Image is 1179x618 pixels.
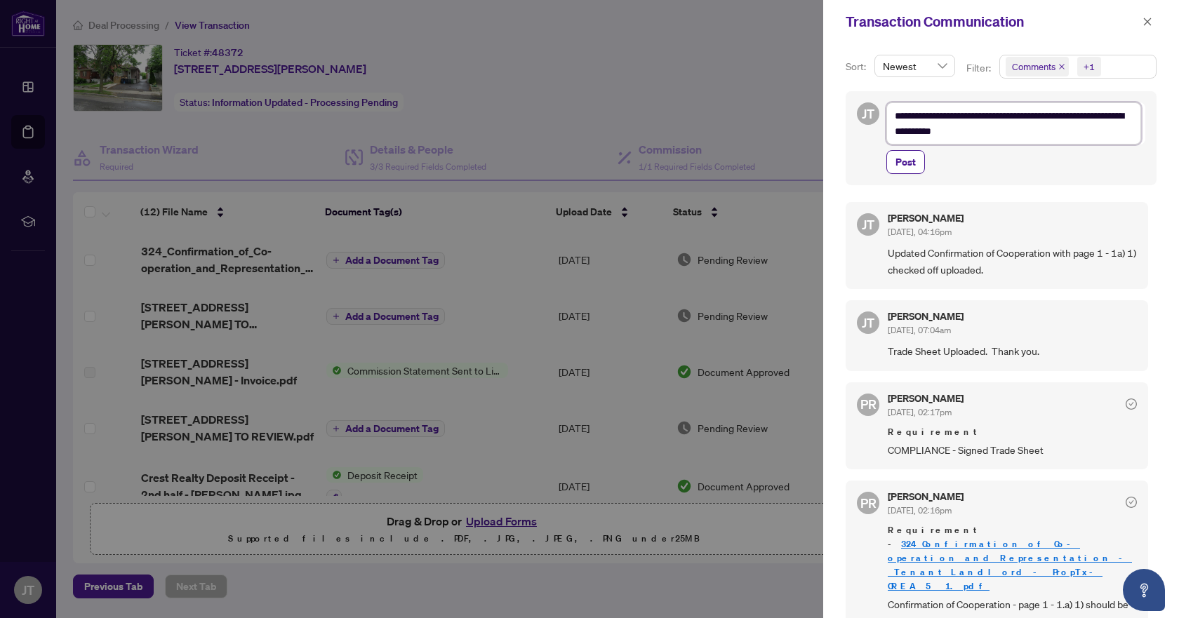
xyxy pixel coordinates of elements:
span: [DATE], 02:16pm [888,505,952,516]
div: +1 [1084,60,1095,74]
span: PR [860,394,877,414]
span: JT [862,313,874,332]
span: JT [862,104,874,123]
span: Requirement - [888,523,1137,593]
span: [DATE], 07:04am [888,325,951,335]
span: COMPLIANCE - Signed Trade Sheet [888,442,1137,458]
h5: [PERSON_NAME] [888,311,964,321]
span: [DATE], 02:17pm [888,407,952,417]
p: Filter: [966,60,993,76]
div: Transaction Communication [846,11,1138,32]
h5: [PERSON_NAME] [888,492,964,502]
span: Trade Sheet Uploaded. Thank you. [888,343,1137,359]
span: Updated Confirmation of Cooperation with page 1 - 1a) 1) checked off uploaded. [888,245,1137,278]
button: Open asap [1123,569,1165,611]
h5: [PERSON_NAME] [888,213,964,223]
p: Sort: [846,59,869,74]
span: Newest [883,55,947,76]
span: Comments [1006,57,1069,76]
span: JT [862,215,874,234]
span: close [1058,63,1065,70]
span: check-circle [1126,398,1137,410]
button: Post [886,150,925,174]
span: Post [895,151,916,173]
span: Requirement [888,425,1137,439]
span: [DATE], 04:16pm [888,227,952,237]
h5: [PERSON_NAME] [888,394,964,403]
span: PR [860,493,877,513]
span: Comments [1012,60,1055,74]
a: 324_Confirmation_of_Co-operation_and_Representation_-_Tenant_Landlord_-_PropTx-OREA__5_ 1.pdf [888,538,1132,592]
span: close [1143,17,1152,27]
span: check-circle [1126,497,1137,508]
